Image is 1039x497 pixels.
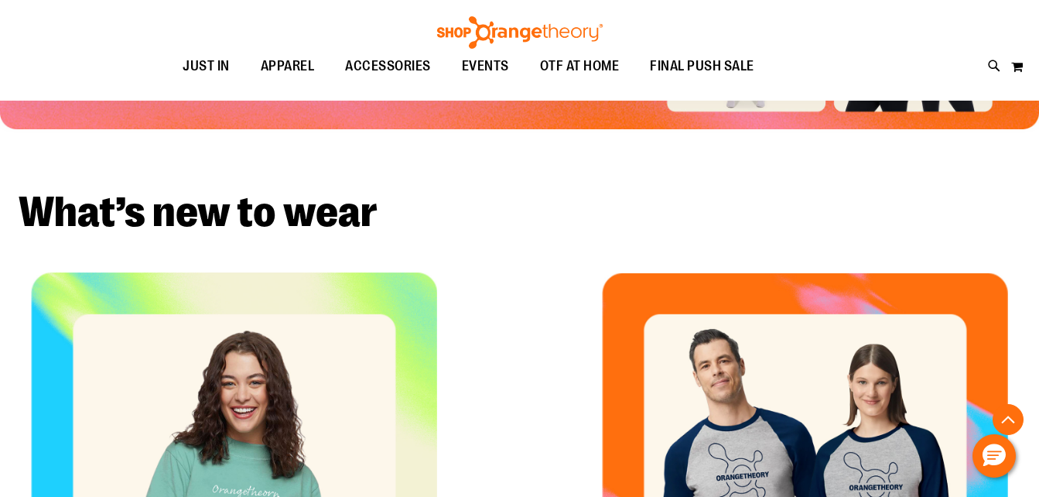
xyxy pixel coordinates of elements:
[462,49,509,84] span: EVENTS
[972,434,1016,478] button: Hello, have a question? Let’s chat.
[540,49,620,84] span: OTF AT HOME
[261,49,315,84] span: APPAREL
[330,49,446,84] a: ACCESSORIES
[183,49,230,84] span: JUST IN
[167,49,245,84] a: JUST IN
[650,49,754,84] span: FINAL PUSH SALE
[435,16,605,49] img: Shop Orangetheory
[634,49,770,84] a: FINAL PUSH SALE
[446,49,525,84] a: EVENTS
[19,191,1020,234] h2: What’s new to wear
[525,49,635,84] a: OTF AT HOME
[993,404,1024,435] button: Back To Top
[345,49,431,84] span: ACCESSORIES
[245,49,330,84] a: APPAREL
